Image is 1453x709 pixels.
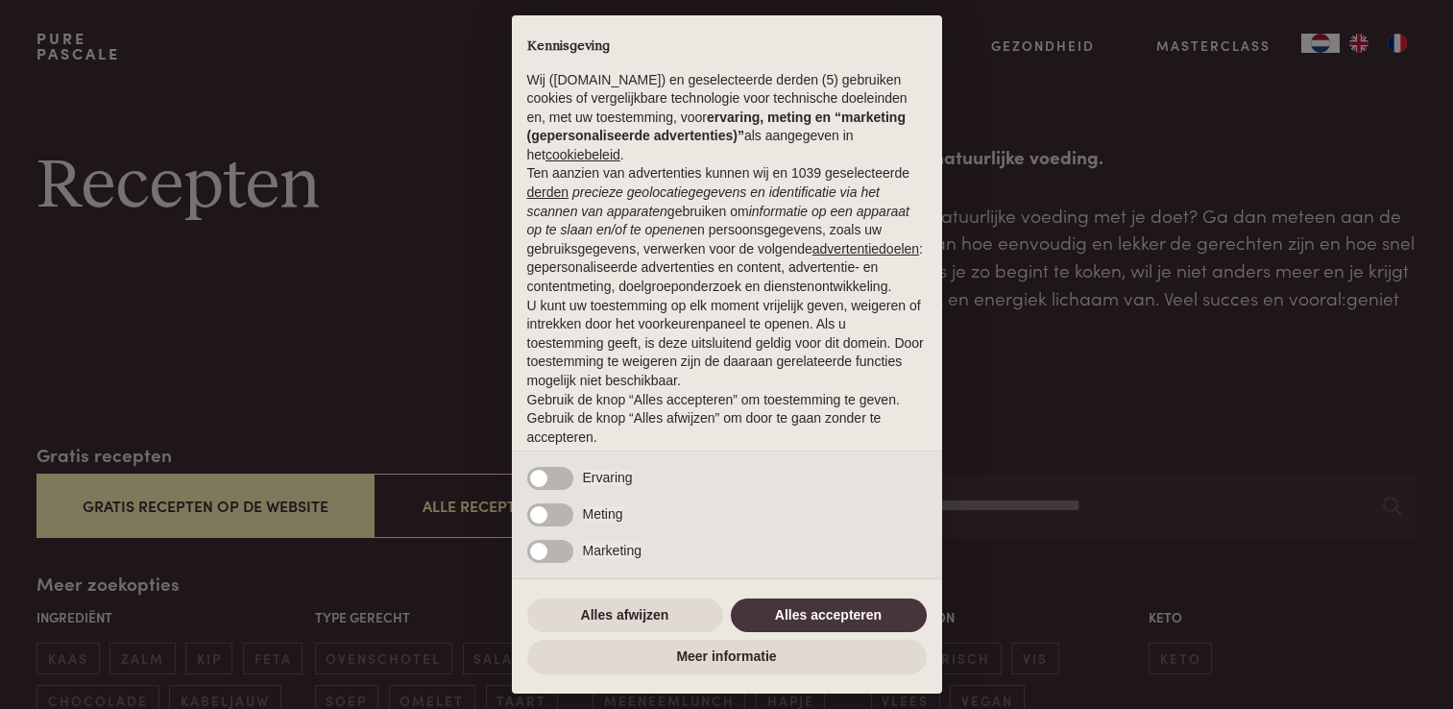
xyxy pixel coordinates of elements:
button: Alles accepteren [731,599,927,633]
button: derden [527,183,569,203]
span: Meting [583,506,623,522]
span: Marketing [583,543,642,558]
strong: ervaring, meting en “marketing (gepersonaliseerde advertenties)” [527,110,906,144]
button: advertentiedoelen [812,240,919,259]
h2: Kennisgeving [527,38,927,56]
p: Ten aanzien van advertenties kunnen wij en 1039 geselecteerde gebruiken om en persoonsgegevens, z... [527,164,927,296]
button: Alles afwijzen [527,599,723,633]
p: Wij ([DOMAIN_NAME]) en geselecteerde derden (5) gebruiken cookies of vergelijkbare technologie vo... [527,71,927,165]
p: U kunt uw toestemming op elk moment vrijelijk geven, weigeren of intrekken door het voorkeurenpan... [527,297,927,391]
span: Ervaring [583,470,633,485]
button: Meer informatie [527,640,927,674]
a: cookiebeleid [545,147,620,162]
p: Gebruik de knop “Alles accepteren” om toestemming te geven. Gebruik de knop “Alles afwijzen” om d... [527,391,927,448]
em: informatie op een apparaat op te slaan en/of te openen [527,204,910,238]
em: precieze geolocatiegegevens en identificatie via het scannen van apparaten [527,184,880,219]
